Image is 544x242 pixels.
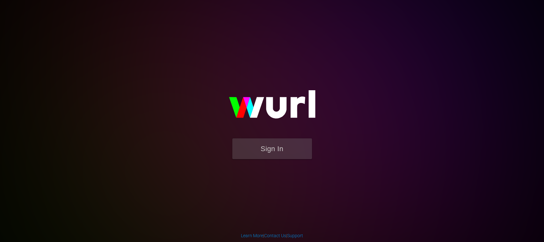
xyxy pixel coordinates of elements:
div: | | [241,232,303,239]
a: Learn More [241,233,263,238]
img: wurl-logo-on-black-223613ac3d8ba8fe6dc639794a292ebdb59501304c7dfd60c99c58986ef67473.svg [208,77,336,138]
a: Contact Us [264,233,286,238]
a: Support [287,233,303,238]
button: Sign In [232,138,312,159]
